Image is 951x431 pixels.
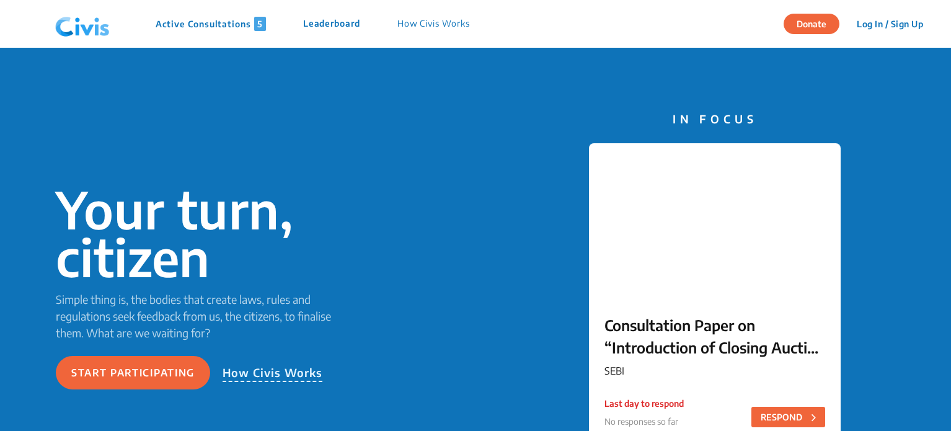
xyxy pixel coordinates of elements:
p: How Civis Works [397,17,470,31]
p: Last day to respond [604,397,684,410]
p: Simple thing is, the bodies that create laws, rules and regulations seek feedback from us, the ci... [56,291,350,341]
p: Consultation Paper on “Introduction of Closing Auction Session in the Equity Cash Segment” [604,314,825,358]
p: Leaderboard [303,17,360,31]
p: SEBI [604,363,825,378]
p: Active Consultations [156,17,266,31]
span: No responses so far [604,416,678,427]
button: Donate [784,14,839,34]
button: Log In / Sign Up [849,14,931,33]
span: 5 [254,17,266,31]
button: Start participating [56,356,210,389]
p: How Civis Works [223,364,323,382]
a: Donate [784,17,849,29]
img: navlogo.png [50,6,115,43]
p: IN FOCUS [589,110,841,127]
button: RESPOND [751,407,825,427]
p: Your turn, citizen [56,185,350,281]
